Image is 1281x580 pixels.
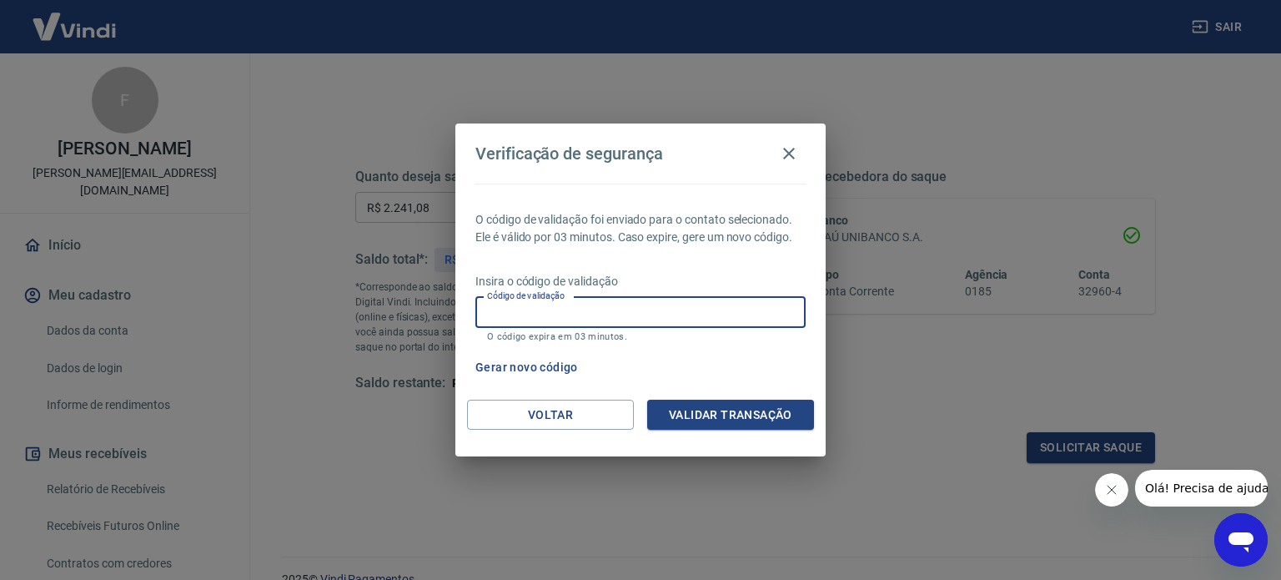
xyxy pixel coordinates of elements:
button: Validar transação [647,400,814,431]
span: Olá! Precisa de ajuda? [10,12,140,25]
button: Gerar novo código [469,352,585,383]
iframe: Fechar mensagem [1095,473,1128,507]
p: O código de validação foi enviado para o contato selecionado. Ele é válido por 03 minutos. Caso e... [475,211,806,246]
button: Voltar [467,400,634,431]
h4: Verificação de segurança [475,144,663,164]
iframe: Mensagem da empresa [1135,470,1268,507]
iframe: Botão para abrir a janela de mensagens [1214,513,1268,567]
label: Código de validação [487,290,565,302]
p: O código expira em 03 minutos. [487,331,794,342]
p: Insira o código de validação [475,273,806,290]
